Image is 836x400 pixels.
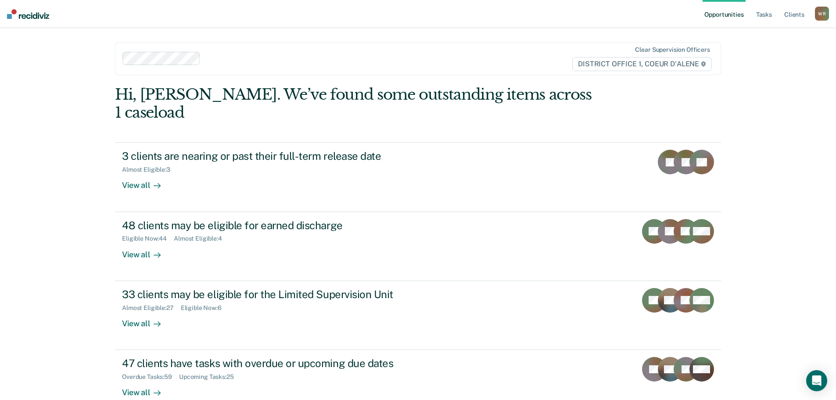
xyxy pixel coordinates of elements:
[122,304,181,312] div: Almost Eligible : 27
[181,304,229,312] div: Eligible Now : 6
[122,381,171,398] div: View all
[7,9,49,19] img: Recidiviz
[572,57,712,71] span: DISTRICT OFFICE 1, COEUR D'ALENE
[115,142,721,212] a: 3 clients are nearing or past their full-term release dateAlmost Eligible:3View all
[806,370,827,391] div: Open Intercom Messenger
[122,219,430,232] div: 48 clients may be eligible for earned discharge
[122,235,174,242] div: Eligible Now : 44
[122,166,177,173] div: Almost Eligible : 3
[815,7,829,21] div: W R
[815,7,829,21] button: WR
[179,373,241,381] div: Upcoming Tasks : 25
[635,46,710,54] div: Clear supervision officers
[115,86,600,122] div: Hi, [PERSON_NAME]. We’ve found some outstanding items across 1 caseload
[122,288,430,301] div: 33 clients may be eligible for the Limited Supervision Unit
[122,357,430,370] div: 47 clients have tasks with overdue or upcoming due dates
[122,311,171,328] div: View all
[122,150,430,162] div: 3 clients are nearing or past their full-term release date
[122,242,171,259] div: View all
[174,235,229,242] div: Almost Eligible : 4
[122,373,179,381] div: Overdue Tasks : 59
[115,281,721,350] a: 33 clients may be eligible for the Limited Supervision UnitAlmost Eligible:27Eligible Now:6View all
[115,212,721,281] a: 48 clients may be eligible for earned dischargeEligible Now:44Almost Eligible:4View all
[122,173,171,191] div: View all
